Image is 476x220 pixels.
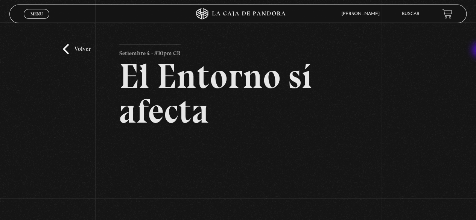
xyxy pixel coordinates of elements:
span: Menu [30,12,43,16]
p: Setiembre 4 - 830pm CR [119,44,181,59]
a: Volver [63,44,91,54]
a: View your shopping cart [442,9,452,19]
a: Buscar [402,12,420,16]
span: [PERSON_NAME] [338,12,387,16]
span: Cerrar [28,18,46,23]
h2: El Entorno sí afecta [119,59,357,128]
